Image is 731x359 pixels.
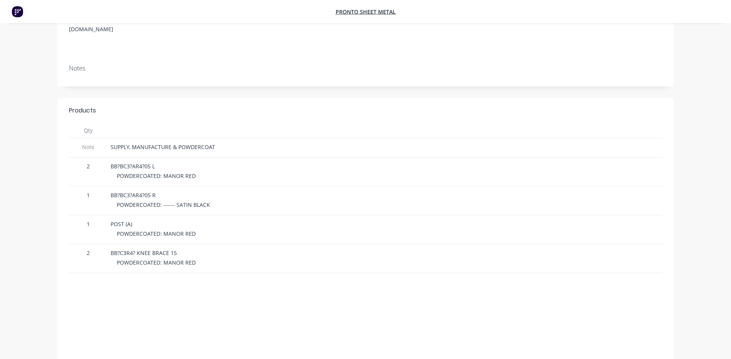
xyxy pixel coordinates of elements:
div: Products [69,106,96,115]
span: 2 [72,249,104,257]
span: 1 [72,220,104,228]
span: BB?BC3?AR4?05 L [111,163,155,170]
span: 1 [72,191,104,199]
span: Note [72,143,104,151]
span: BB?BC3?AR4?05 R [111,191,156,199]
div: Qty [69,123,108,138]
span: SUPPLY, MANUFACTURE & POWDERCOAT [111,143,215,151]
span: POWDERCOATED: MANOR RED [117,259,196,266]
span: POWDERCOATED: MANOR RED [117,230,196,237]
span: POWDERCOATED: ------ SATIN BLACK [117,201,210,208]
a: PRONTO SHEET METAL [336,8,396,15]
div: [PERSON_NAME][EMAIL_ADDRESS][DOMAIN_NAME] [69,13,178,35]
span: POST (A) [111,220,132,228]
span: POWDERCOATED: MANOR RED [117,172,196,179]
img: Factory [12,6,23,17]
span: 2 [72,162,104,170]
div: Notes [69,65,662,72]
span: BB?C3R4? KNEE BRACE 15 [111,249,177,257]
